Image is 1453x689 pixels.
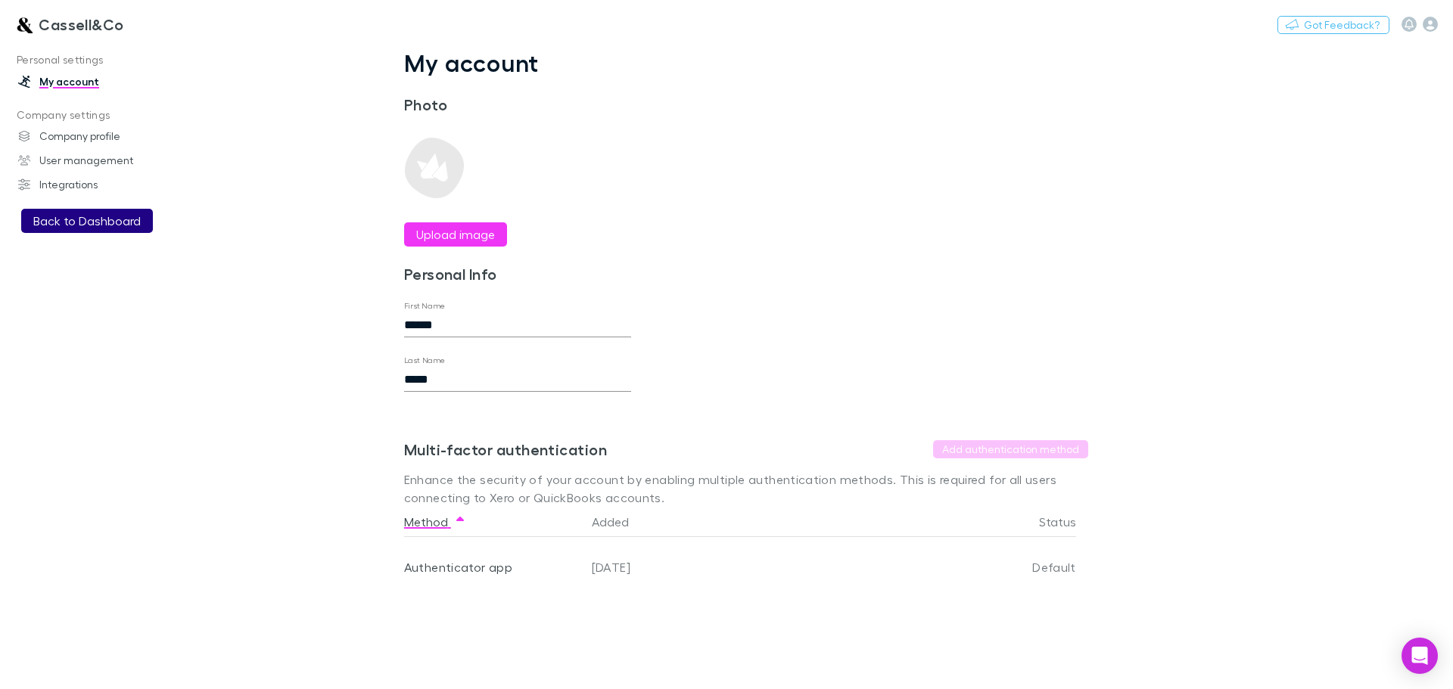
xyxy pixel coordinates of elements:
[933,440,1088,458] button: Add authentication method
[404,222,507,247] button: Upload image
[39,15,124,33] h3: Cassell&Co
[404,470,1088,507] p: Enhance the security of your account by enabling multiple authentication methods. This is require...
[21,209,153,233] button: Back to Dashboard
[3,70,204,94] a: My account
[404,507,466,537] button: Method
[404,537,580,597] div: Authenticator app
[592,507,647,537] button: Added
[6,6,133,42] a: Cassell&Co
[404,265,631,283] h3: Personal Info
[940,537,1076,597] div: Default
[1039,507,1094,537] button: Status
[1277,16,1389,34] button: Got Feedback?
[404,440,607,458] h3: Multi-factor authentication
[1402,638,1438,674] div: Open Intercom Messenger
[404,48,1088,77] h1: My account
[404,95,631,113] h3: Photo
[3,148,204,172] a: User management
[404,138,465,198] img: Preview
[3,51,204,70] p: Personal settings
[404,355,446,366] label: Last Name
[3,106,204,125] p: Company settings
[404,300,446,312] label: First Name
[586,537,940,597] div: [DATE]
[3,172,204,197] a: Integrations
[3,124,204,148] a: Company profile
[416,225,495,244] label: Upload image
[15,15,33,33] img: Cassell&Co's Logo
